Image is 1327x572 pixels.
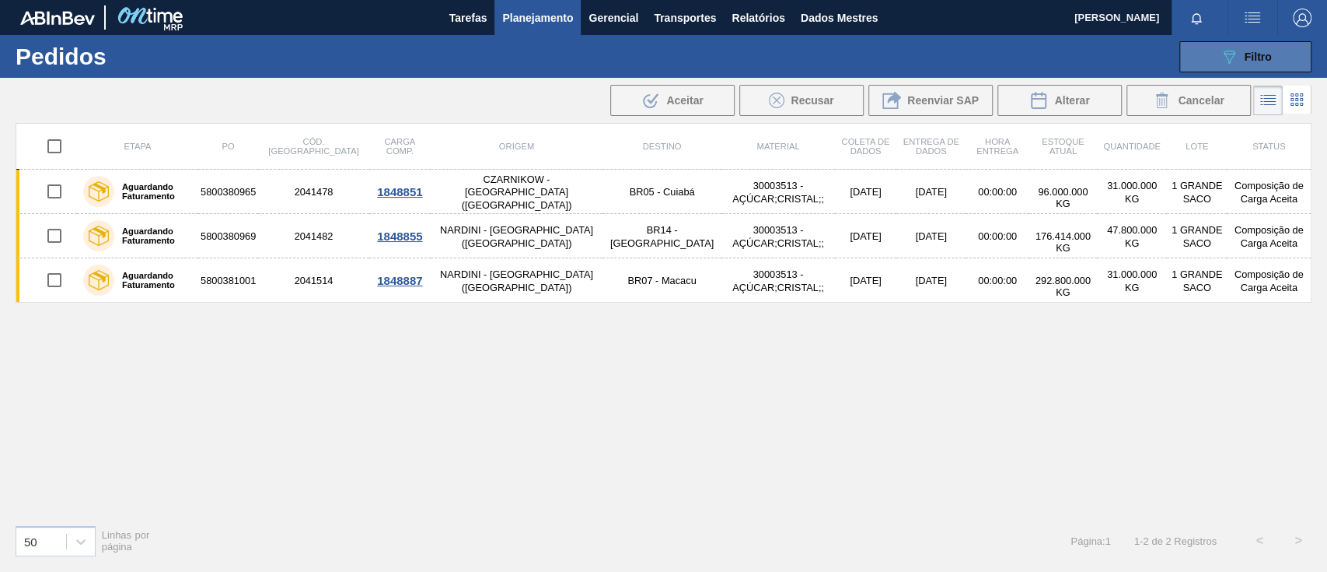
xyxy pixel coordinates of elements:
[756,142,799,151] font: Material
[976,137,1018,156] font: Hora Entrega
[1035,275,1091,298] font: 292.800.000 KG
[222,142,235,151] font: PO
[1054,94,1089,107] font: Alterar
[201,275,256,286] font: 5800381001
[1240,521,1279,560] button: <
[1140,535,1143,547] font: -
[1234,268,1304,293] font: Composição de Carga Aceita
[1279,521,1318,560] button: >
[1107,224,1157,249] font: 47.800.000 KG
[630,186,695,198] font: BR05 - Cuiabá
[122,226,175,245] font: Aguardando Faturamento
[1126,85,1251,116] div: Cancelar Pedidos em Massa
[377,274,422,287] font: 1848887
[732,180,824,205] font: 30003513 - AÇÚCAR;CRISTAL;;
[124,142,152,151] font: Etapa
[1178,94,1224,107] font: Cancelar
[1245,51,1272,63] font: Filtro
[916,275,947,286] font: [DATE]
[1042,137,1084,156] font: Estoque atual
[440,224,593,249] font: NARDINI - [GEOGRAPHIC_DATA] ([GEOGRAPHIC_DATA])
[739,85,864,116] div: Recusar
[654,12,716,24] font: Transportes
[1294,534,1301,547] font: >
[16,258,1311,303] a: Aguardando Faturamento58003810012041514NARDINI - [GEOGRAPHIC_DATA] ([GEOGRAPHIC_DATA])BR07 - Maca...
[1172,224,1222,249] font: 1 GRANDE SACO
[627,275,696,286] font: BR07 - Macacu
[1252,142,1285,151] font: Status
[841,137,889,156] font: Coleta de dados
[732,12,784,24] font: Relatórios
[1143,535,1148,547] font: 2
[643,142,682,151] font: Destino
[997,85,1122,116] div: Alterar Pedido
[268,137,358,156] font: Cód. [GEOGRAPHIC_DATA]
[732,268,824,293] font: 30003513 - AÇÚCAR;CRISTAL;;
[102,529,150,553] font: Linhas por página
[295,230,333,242] font: 2041482
[1243,9,1262,27] img: ações do usuário
[850,230,881,242] font: [DATE]
[1165,535,1171,547] font: 2
[16,44,107,69] font: Pedidos
[850,275,881,286] font: [DATE]
[588,12,638,24] font: Gerencial
[1172,268,1222,293] font: 1 GRANDE SACO
[502,12,573,24] font: Planejamento
[384,137,415,156] font: Carga Comp.
[997,85,1122,116] button: Alterar
[20,11,95,25] img: TNhmsLtSVTkK8tSr43FrP2fwEKptu5GPRR3wAAAABJRU5ErkJggg==
[850,186,881,198] font: [DATE]
[1234,180,1304,205] font: Composição de Carga Aceita
[1151,535,1162,547] font: de
[1179,41,1311,72] button: Filtro
[1107,180,1157,205] font: 31.000.000 KG
[978,186,1017,198] font: 00:00:00
[1172,180,1222,205] font: 1 GRANDE SACO
[462,174,572,211] font: CZARNIKOW - [GEOGRAPHIC_DATA] ([GEOGRAPHIC_DATA])
[610,85,735,116] div: Aceitar
[295,186,333,198] font: 2041478
[24,535,37,548] font: 50
[1107,268,1157,293] font: 31.000.000 KG
[1293,9,1311,27] img: Sair
[732,224,824,249] font: 30003513 - AÇÚCAR;CRISTAL;;
[801,12,878,24] font: Dados Mestres
[978,230,1017,242] font: 00:00:00
[1234,224,1304,249] font: Composição de Carga Aceita
[1103,142,1160,151] font: Quantidade
[907,94,979,107] font: Reenviar SAP
[1255,534,1262,547] font: <
[295,275,333,286] font: 2041514
[666,94,703,107] font: Aceitar
[1102,535,1105,547] font: :
[868,85,993,116] div: Reenviar SAP
[1172,7,1221,29] button: Notificações
[916,186,947,198] font: [DATE]
[791,94,833,107] font: Recusar
[1038,186,1088,209] font: 96.000.000 KG
[1070,535,1102,547] font: Página
[1035,230,1091,254] font: 176.414.000 KG
[201,230,256,242] font: 5800380969
[1283,86,1311,115] div: Visão em Cartões
[440,268,593,293] font: NARDINI - [GEOGRAPHIC_DATA] ([GEOGRAPHIC_DATA])
[122,182,175,201] font: Aguardando Faturamento
[1074,12,1159,23] font: [PERSON_NAME]
[449,12,487,24] font: Tarefas
[16,214,1311,258] a: Aguardando Faturamento58003809692041482NARDINI - [GEOGRAPHIC_DATA] ([GEOGRAPHIC_DATA])BR14 - [GEO...
[903,137,959,156] font: Entrega de dados
[1174,535,1217,547] font: Registros
[610,224,714,249] font: BR14 - [GEOGRAPHIC_DATA]
[1134,535,1140,547] font: 1
[1105,535,1110,547] font: 1
[916,230,947,242] font: [DATE]
[1126,85,1251,116] button: Cancelar
[201,186,256,198] font: 5800380965
[1186,142,1208,151] font: Lote
[978,275,1017,286] font: 00:00:00
[499,142,534,151] font: Origem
